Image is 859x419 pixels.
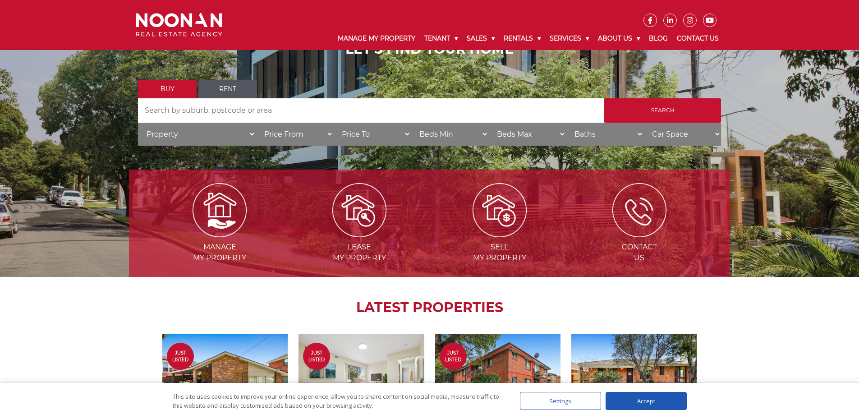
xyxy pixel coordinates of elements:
[420,27,462,50] a: Tenant
[644,27,672,50] a: Blog
[290,205,428,262] a: Leasemy Property
[167,350,194,363] span: Just Listed
[604,98,721,123] input: Search
[570,242,708,263] span: Contact Us
[612,183,666,237] img: ICONS
[570,205,708,262] a: ContactUs
[672,27,723,50] a: Contact Us
[303,350,330,363] span: Just Listed
[593,27,644,50] a: About Us
[499,27,545,50] a: Rentals
[138,98,604,123] input: Search by suburb, postcode or area
[136,13,222,37] img: Noonan Real Estate Agency
[431,205,569,262] a: Sellmy Property
[151,205,289,262] a: Managemy Property
[606,392,687,410] div: Accept
[198,80,257,98] a: Rent
[193,183,247,237] img: Manage my Property
[431,242,569,263] span: Sell my Property
[545,27,593,50] a: Services
[290,242,428,263] span: Lease my Property
[333,27,420,50] a: Manage My Property
[173,392,502,410] div: This site uses cookies to improve your online experience, allow you to share content on social me...
[151,242,289,263] span: Manage my Property
[520,392,601,410] div: Settings
[462,27,499,50] a: Sales
[440,350,467,363] span: Just Listed
[332,183,386,237] img: Lease my property
[473,183,527,237] img: Sell my property
[138,80,197,98] a: Buy
[152,299,707,316] h2: LATEST PROPERTIES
